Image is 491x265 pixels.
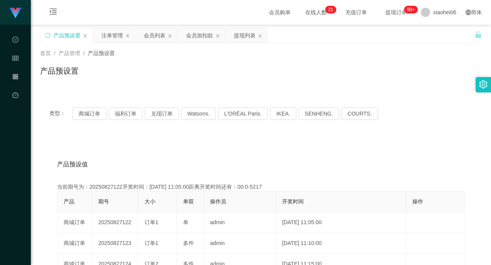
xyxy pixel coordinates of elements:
[109,107,143,120] button: 福利订单
[40,65,79,77] h1: 产品预设置
[282,198,304,205] span: 开奖时间
[168,34,172,38] i: 图标: close
[204,233,276,254] td: admin
[12,55,18,124] span: 会员管理
[215,34,220,38] i: 图标: close
[404,6,418,13] sup: 977
[57,212,92,233] td: 商城订单
[234,28,256,43] div: 提现列表
[183,240,194,246] span: 多件
[57,183,465,191] div: 当前期号为：20250827122开奖时间：[DATE] 11:05:00距离开奖时间还有：00:0-5217
[12,52,18,67] i: 图标: table
[12,33,18,49] i: 图标: check-circle-o
[145,240,158,246] span: 订单1
[12,74,18,143] span: 产品管理
[325,6,336,13] sup: 21
[276,212,406,233] td: [DATE] 11:05:00
[331,6,333,13] p: 1
[218,107,268,120] button: L'ORÉAL Paris.
[412,198,423,205] span: 操作
[83,50,85,56] span: /
[204,212,276,233] td: admin
[101,28,123,43] div: 注单管理
[144,28,165,43] div: 会员列表
[98,198,109,205] span: 期号
[83,34,87,38] i: 图标: close
[210,198,226,205] span: 操作员
[54,50,55,56] span: /
[145,198,155,205] span: 大小
[57,160,88,169] span: 产品预设值
[72,107,106,120] button: 商城订单
[59,50,80,56] span: 产品管理
[186,28,213,43] div: 会员加扣款
[145,107,179,120] button: 兑现订单
[145,219,158,225] span: 订单1
[181,107,216,120] button: Watsons.
[92,212,138,233] td: 20250827122
[479,80,488,89] i: 图标: setting
[54,28,81,43] div: 产品预设置
[382,10,411,15] span: 提现订单
[64,198,74,205] span: 产品
[45,33,50,38] i: 图标: sync
[40,0,66,25] i: 图标: menu-unfold
[341,10,371,15] span: 充值订单
[88,50,115,56] span: 产品预设置
[270,107,296,120] button: IKEA.
[299,107,339,120] button: SENHENG.
[9,8,22,18] img: logo.9652507e.png
[328,6,331,13] p: 2
[40,50,51,56] span: 首页
[49,107,72,120] span: 类型：
[183,198,194,205] span: 单双
[475,31,482,38] i: 图标: unlock
[258,34,262,38] i: 图标: close
[341,107,378,120] button: COURTS.
[12,88,18,166] a: 图标: dashboard平台首页
[12,37,18,106] span: 数据中心
[276,233,406,254] td: [DATE] 11:10:00
[301,10,331,15] span: 在线人数
[12,70,18,86] i: 图标: appstore-o
[92,233,138,254] td: 20250827123
[183,219,188,225] span: 单
[57,233,92,254] td: 商城订单
[466,10,471,15] i: 图标: global
[125,34,130,38] i: 图标: close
